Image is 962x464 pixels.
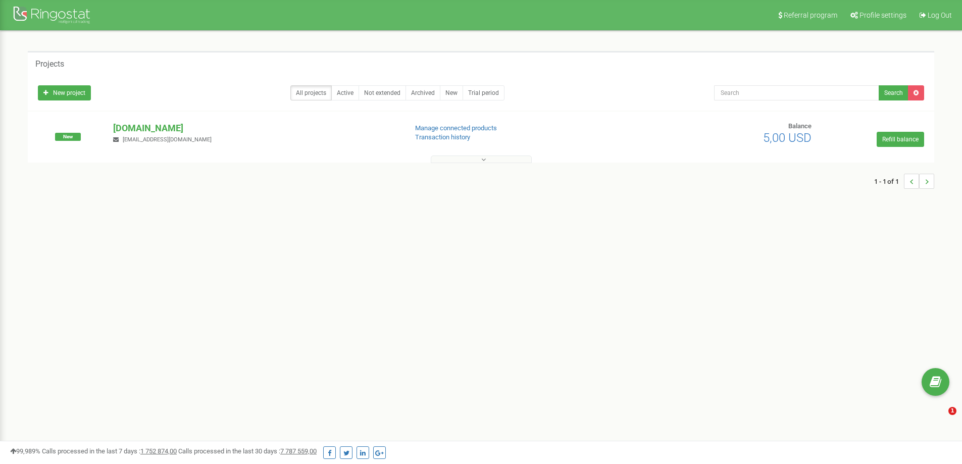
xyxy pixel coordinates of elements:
iframe: Intercom live chat [928,407,952,431]
span: 1 [948,407,956,415]
a: All projects [290,85,332,100]
input: Search [714,85,879,100]
a: New [440,85,463,100]
u: 1 752 874,00 [140,447,177,455]
span: Referral program [784,11,837,19]
nav: ... [874,164,934,199]
p: [DOMAIN_NAME] [113,122,398,135]
span: [EMAIL_ADDRESS][DOMAIN_NAME] [123,136,212,143]
button: Search [879,85,908,100]
a: Manage connected products [415,124,497,132]
span: 1 - 1 of 1 [874,174,904,189]
span: Calls processed in the last 7 days : [42,447,177,455]
a: Refill balance [877,132,924,147]
u: 7 787 559,00 [280,447,317,455]
a: New project [38,85,91,100]
a: Transaction history [415,133,470,141]
a: Active [331,85,359,100]
span: 5,00 USD [763,131,812,145]
a: Not extended [359,85,406,100]
span: New [55,133,81,141]
span: Profile settings [859,11,906,19]
span: Log Out [928,11,952,19]
a: Archived [406,85,440,100]
span: Balance [788,122,812,130]
a: Trial period [463,85,504,100]
span: 99,989% [10,447,40,455]
span: Calls processed in the last 30 days : [178,447,317,455]
h5: Projects [35,60,64,69]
